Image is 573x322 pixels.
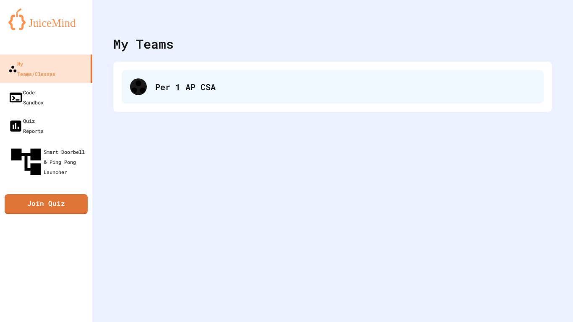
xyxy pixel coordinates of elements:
[5,194,88,214] a: Join Quiz
[8,59,55,79] div: My Teams/Classes
[155,80,535,93] div: Per 1 AP CSA
[8,116,44,136] div: Quiz Reports
[113,34,174,53] div: My Teams
[8,144,89,179] div: Smart Doorbell & Ping Pong Launcher
[8,8,84,30] img: logo-orange.svg
[122,70,544,104] div: Per 1 AP CSA
[8,87,44,107] div: Code Sandbox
